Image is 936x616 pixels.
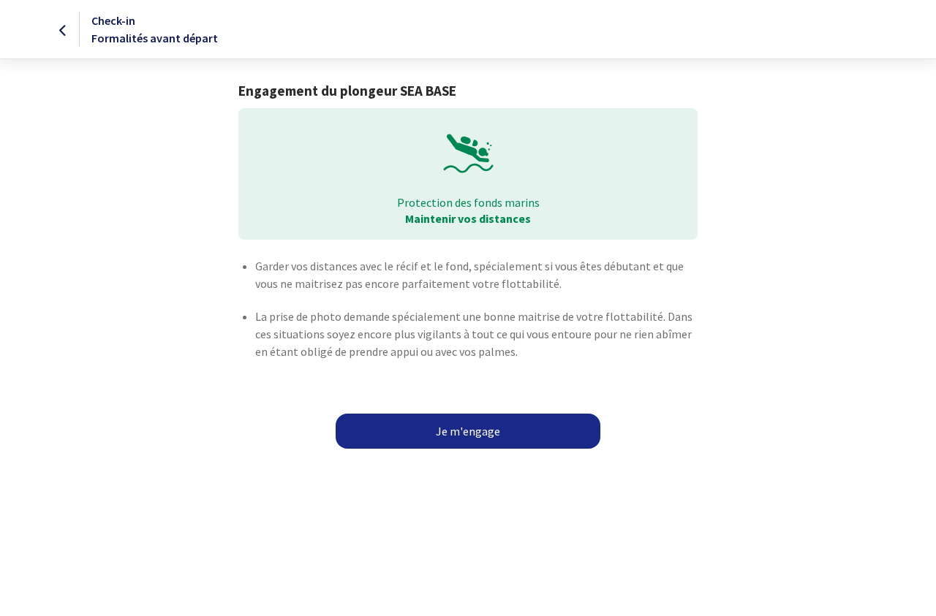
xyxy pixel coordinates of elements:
span: Check-in Formalités avant départ [91,13,218,45]
p: Garder vos distances avec le récif et le fond, spécialement si vous êtes débutant et que vous ne ... [255,257,697,292]
a: Je m'engage [336,414,600,449]
p: La prise de photo demande spécialement une bonne maitrise de votre flottabilité. Dans ces situati... [255,308,697,360]
strong: Maintenir vos distances [405,211,531,226]
p: Protection des fonds marins [249,194,687,210]
h1: Engagement du plongeur SEA BASE [238,83,697,99]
